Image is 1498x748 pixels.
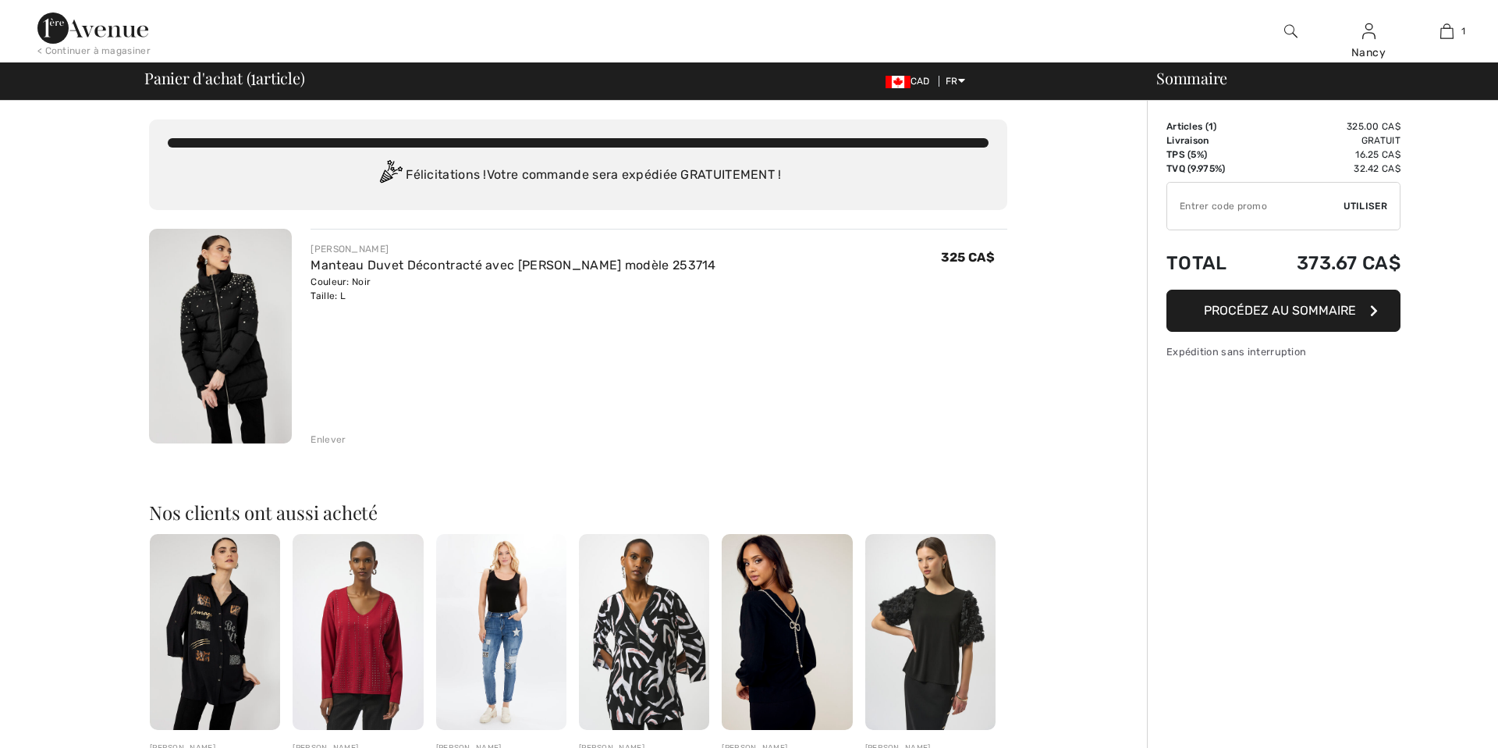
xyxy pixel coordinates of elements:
td: TVQ (9.975%) [1166,162,1252,176]
img: Pull à Manches Bouffantes modèle 254064 [865,534,996,730]
td: 325.00 CA$ [1252,119,1400,134]
h2: Nos clients ont aussi acheté [149,503,1007,522]
div: Félicitations ! Votre commande sera expédiée GRATUITEMENT ! [168,160,989,191]
button: Procédez au sommaire [1166,290,1400,332]
span: 1 [1209,121,1213,132]
img: Pull à col en V avec bijou modèle 254966 [293,534,423,730]
img: Haut Décontracté à Col V modèle 253224 [579,534,709,730]
a: Manteau Duvet Décontracté avec [PERSON_NAME] modèle 253714 [311,258,715,272]
img: Manteau Duvet Décontracté avec Bijoux modèle 253714 [149,229,292,443]
span: 325 CA$ [941,250,995,265]
td: Gratuit [1252,134,1400,148]
img: Congratulation2.svg [374,160,406,191]
span: 1 [250,66,256,87]
img: 1ère Avenue [37,12,148,44]
img: Jeans mi-hauts à la cheville modèle 234146U [436,534,566,730]
img: Décontracté Col V Manches Longues modèle 253824 [150,534,280,730]
td: 16.25 CA$ [1252,148,1400,162]
img: Canadian Dollar [886,76,911,88]
div: Expédition sans interruption [1166,344,1400,359]
img: Mon panier [1440,22,1454,41]
span: Utiliser [1344,199,1387,213]
td: Total [1166,237,1252,290]
input: Code promo [1167,183,1344,230]
td: TPS (5%) [1166,148,1252,162]
img: Pull Orné de Bijoux modèle 243457 [722,534,852,730]
img: recherche [1284,22,1297,41]
td: 373.67 CA$ [1252,237,1400,290]
div: < Continuer à magasiner [37,44,151,58]
img: Mes infos [1362,22,1376,41]
a: 1 [1408,22,1485,41]
td: 32.42 CA$ [1252,162,1400,176]
div: Sommaire [1138,70,1489,86]
span: CAD [886,76,936,87]
td: Articles ( ) [1166,119,1252,134]
div: Nancy [1330,45,1407,61]
a: Se connecter [1362,23,1376,38]
div: Enlever [311,433,346,447]
span: FR [946,76,965,87]
div: [PERSON_NAME] [311,242,715,256]
span: Panier d'achat ( article) [144,70,305,86]
td: Livraison [1166,134,1252,148]
span: 1 [1461,24,1465,38]
div: Couleur: Noir Taille: L [311,275,715,303]
span: Procédez au sommaire [1204,303,1356,318]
